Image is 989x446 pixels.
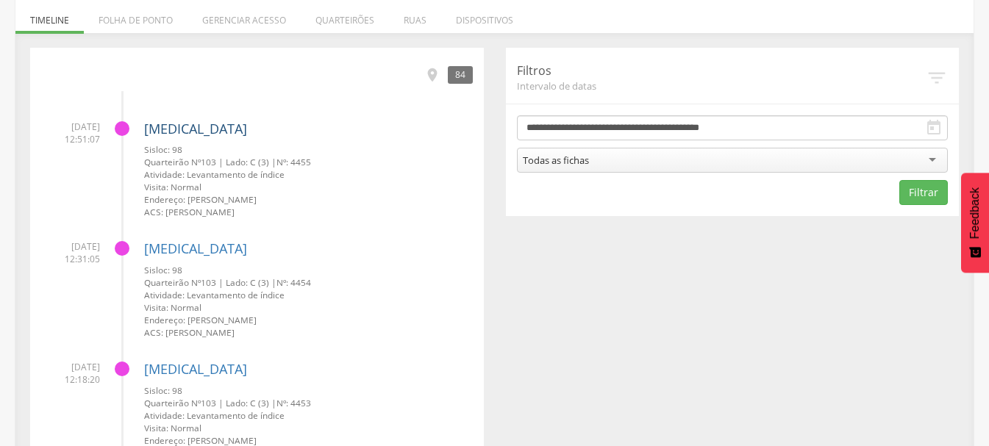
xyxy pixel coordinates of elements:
[144,168,473,181] small: Atividade: Levantamento de índice
[144,156,473,168] small: Nº: 4455
[144,326,473,339] small: ACS: [PERSON_NAME]
[523,154,589,167] div: Todas as fichas
[144,276,473,289] small: Nº: 4454
[925,119,943,137] i: 
[517,62,926,79] p: Filtros
[41,361,100,386] span: [DATE] 12:18:20
[144,397,473,409] small: Nº: 4453
[41,121,100,145] span: [DATE] 12:51:07
[144,276,201,288] span: Quarteirão Nº
[226,156,276,168] span: Lado: C (3) |
[517,79,926,93] span: Intervalo de datas
[144,314,473,326] small: Endereço: [PERSON_NAME]
[968,187,982,239] span: Feedback
[448,66,473,83] div: 84
[144,397,201,409] span: Quarteirão Nº
[926,67,948,89] i: 
[144,264,182,276] span: Sisloc: 98
[201,276,224,288] span: 103 |
[144,143,182,155] span: Sisloc: 98
[144,120,247,137] a: [MEDICAL_DATA]
[144,301,473,314] small: Visita: Normal
[226,276,276,288] span: Lado: C (3) |
[226,397,276,409] span: Lado: C (3) |
[201,397,224,409] span: 103 |
[961,173,989,273] button: Feedback - Mostrar pesquisa
[41,240,100,265] span: [DATE] 12:31:05
[144,360,247,378] a: [MEDICAL_DATA]
[144,422,473,434] small: Visita: Normal
[144,206,473,218] small: ACS: [PERSON_NAME]
[144,156,201,168] span: Quarteirão Nº
[144,289,473,301] small: Atividade: Levantamento de índice
[144,409,473,422] small: Atividade: Levantamento de índice
[424,67,440,83] i: 
[899,180,948,205] button: Filtrar
[144,384,182,396] span: Sisloc: 98
[201,156,224,168] span: 103 |
[144,181,473,193] small: Visita: Normal
[144,193,473,206] small: Endereço: [PERSON_NAME]
[144,240,247,257] a: [MEDICAL_DATA]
